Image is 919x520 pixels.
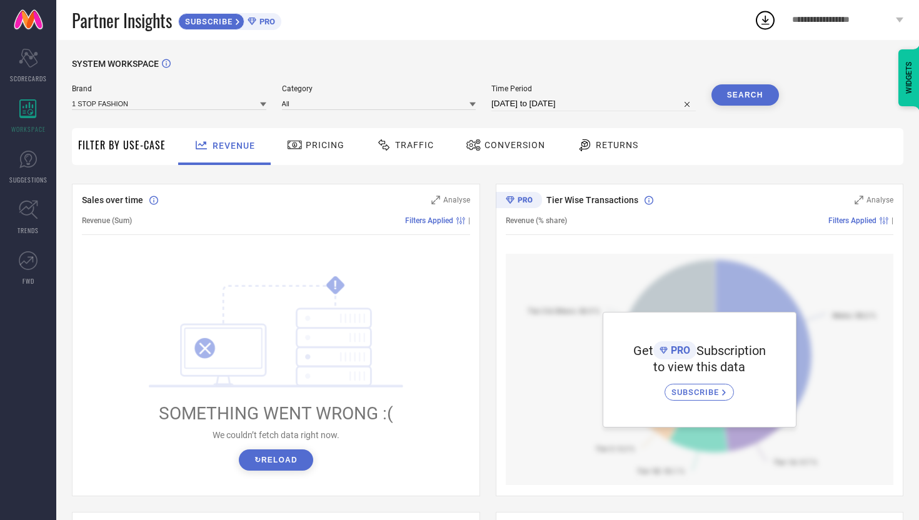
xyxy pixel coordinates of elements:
span: Time Period [491,84,696,93]
span: We couldn’t fetch data right now. [213,430,339,440]
span: Conversion [485,140,545,150]
span: Analyse [443,196,470,204]
span: | [891,216,893,225]
span: Filters Applied [405,216,453,225]
a: SUBSCRIBEPRO [178,10,281,30]
span: PRO [668,344,690,356]
span: WORKSPACE [11,124,46,134]
span: Subscription [696,343,766,358]
span: Revenue (% share) [506,216,567,225]
span: PRO [256,17,275,26]
span: Partner Insights [72,7,172,33]
span: Get [633,343,653,358]
span: SOMETHING WENT WRONG :( [159,403,393,424]
tspan: ! [334,278,337,292]
span: SCORECARDS [10,74,47,83]
span: Filter By Use-Case [78,137,166,152]
input: Select time period [491,96,696,111]
span: Returns [596,140,638,150]
span: Filters Applied [828,216,876,225]
span: Category [282,84,476,93]
span: FWD [23,276,34,286]
a: SUBSCRIBE [665,374,734,401]
span: Sales over time [82,195,143,205]
div: Premium [496,192,542,211]
span: SYSTEM WORKSPACE [72,59,159,69]
span: to view this data [653,359,745,374]
span: Analyse [866,196,893,204]
span: Tier Wise Transactions [546,195,638,205]
div: Open download list [754,9,776,31]
span: | [468,216,470,225]
svg: Zoom [431,196,440,204]
span: Traffic [395,140,434,150]
button: Search [711,84,779,106]
span: Brand [72,84,266,93]
span: Pricing [306,140,344,150]
button: ↻Reload [239,449,313,471]
span: SUGGESTIONS [9,175,48,184]
span: Revenue (Sum) [82,216,132,225]
span: SUBSCRIBE [179,17,236,26]
svg: Zoom [855,196,863,204]
span: TRENDS [18,226,39,235]
span: Revenue [213,141,255,151]
span: SUBSCRIBE [671,387,722,397]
